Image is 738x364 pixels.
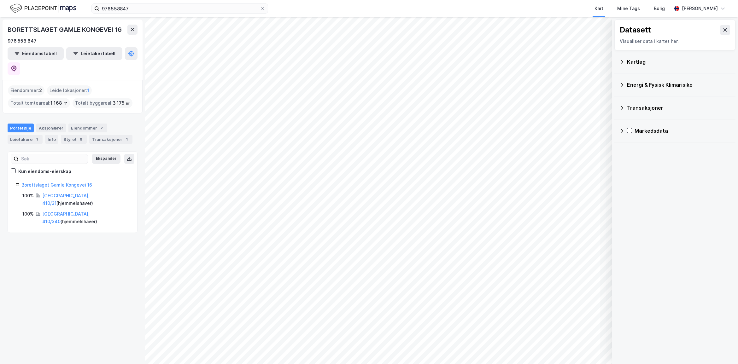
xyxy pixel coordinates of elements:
div: [PERSON_NAME] [682,5,718,12]
span: 1 168 ㎡ [50,99,67,107]
div: 1 [34,136,40,142]
input: Søk på adresse, matrikkel, gårdeiere, leietakere eller personer [99,4,260,13]
div: Kartlag [627,58,730,66]
div: Info [45,135,58,144]
div: Kontrollprogram for chat [706,334,738,364]
input: Søk [19,154,88,164]
div: Kun eiendoms-eierskap [18,168,71,175]
div: Portefølje [8,124,34,132]
div: Totalt tomteareal : [8,98,70,108]
span: 3 175 ㎡ [113,99,130,107]
div: Styret [61,135,87,144]
div: 1 [124,136,130,142]
div: Aksjonærer [36,124,66,132]
div: BORETTSLAGET GAMLE KONGEVEI 16 [8,25,123,35]
div: Bolig [654,5,665,12]
div: Transaksjoner [89,135,132,144]
img: logo.f888ab2527a4732fd821a326f86c7f29.svg [10,3,76,14]
div: Leide lokasjoner : [47,85,92,95]
div: Visualiser data i kartet her. [620,38,730,45]
div: Eiendommer : [8,85,44,95]
div: 6 [78,136,84,142]
span: 2 [39,87,42,94]
div: ( hjemmelshaver ) [42,192,130,207]
div: Kart [594,5,603,12]
div: Totalt byggareal : [73,98,132,108]
div: ( hjemmelshaver ) [42,210,130,225]
div: Datasett [620,25,651,35]
a: Borettslaget Gamle Kongevei 16 [21,182,92,188]
div: 976 558 847 [8,37,37,45]
div: Markedsdata [635,127,730,135]
button: Eiendomstabell [8,47,64,60]
div: Eiendommer [68,124,107,132]
iframe: Chat Widget [706,334,738,364]
button: Ekspander [92,154,120,164]
div: Leietakere [8,135,43,144]
button: Leietakertabell [66,47,122,60]
div: 100% [22,210,34,218]
div: Transaksjoner [627,104,730,112]
div: 100% [22,192,34,199]
a: [GEOGRAPHIC_DATA], 410/340 [42,211,90,224]
div: Mine Tags [617,5,640,12]
div: Energi & Fysisk Klimarisiko [627,81,730,89]
div: 2 [98,125,105,131]
a: [GEOGRAPHIC_DATA], 410/31 [42,193,90,206]
span: 1 [87,87,89,94]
